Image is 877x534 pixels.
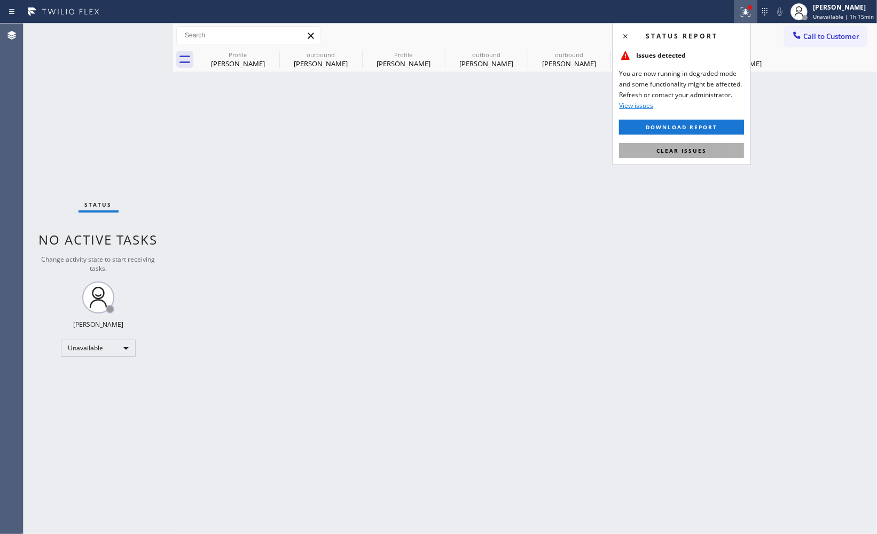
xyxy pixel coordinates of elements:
span: No active tasks [39,231,158,248]
div: [PERSON_NAME] [813,3,874,12]
div: Profile [198,51,278,59]
span: Call to Customer [803,32,859,41]
div: [PERSON_NAME] [446,59,527,68]
div: outbound [446,51,527,59]
button: Call to Customer [785,26,866,46]
span: Status [85,201,112,208]
input: Search [177,27,320,44]
div: [PERSON_NAME] [73,320,123,329]
div: Profile [363,51,444,59]
div: outbound [280,51,361,59]
div: outbound [529,51,609,59]
div: Lisa Tran [280,48,361,72]
div: [PERSON_NAME] [529,59,609,68]
div: [PERSON_NAME] [280,59,361,68]
div: Patricia Tucker [198,48,278,72]
div: Shan K [363,48,444,72]
div: [PERSON_NAME] [363,59,444,68]
span: Change activity state to start receiving tasks. [42,255,155,273]
button: Mute [772,4,787,19]
div: Sinae Jung [529,48,609,72]
span: Unavailable | 1h 15min [813,13,874,20]
div: [PERSON_NAME] [612,59,692,68]
div: Lance Gordon [446,48,527,72]
div: outbound [612,51,692,59]
div: Unavailable [61,340,136,357]
div: Sinae Jung [612,48,692,72]
div: [PERSON_NAME] [198,59,278,68]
